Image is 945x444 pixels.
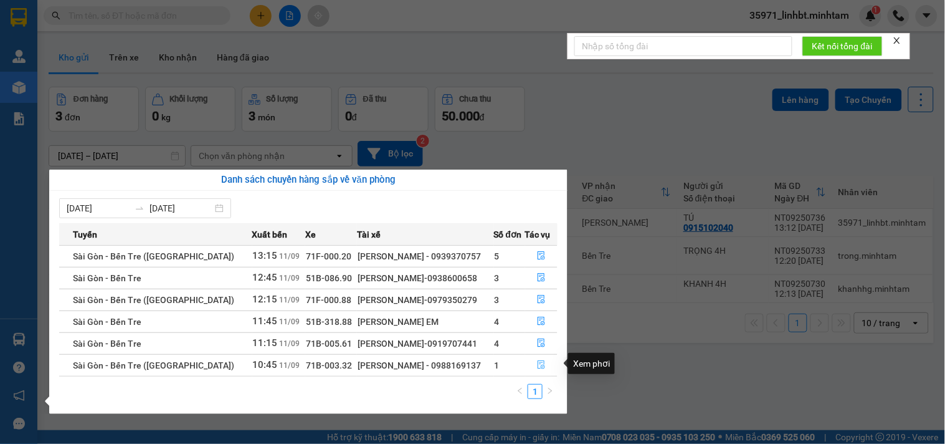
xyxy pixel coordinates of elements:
[73,228,97,241] span: Tuyến
[252,228,288,241] span: Xuất bến
[537,360,546,370] span: file-done
[73,360,234,370] span: Sài Gòn - Bến Tre ([GEOGRAPHIC_DATA])
[525,228,551,241] span: Tác vụ
[11,11,30,24] span: Gửi:
[358,293,493,307] div: [PERSON_NAME]-0979350279
[119,26,252,41] div: QUÂN
[358,249,493,263] div: [PERSON_NAME] - 0939370757
[568,353,615,374] div: Xem phơi
[253,359,278,370] span: 10:45
[280,274,300,282] span: 11/09
[135,203,145,213] span: swap-right
[305,228,316,241] span: Xe
[253,337,278,349] span: 11:15
[543,384,558,399] li: Next Page
[494,228,522,241] span: Số đơn
[150,201,212,215] input: Đến ngày
[526,334,558,354] button: file-done
[537,295,546,305] span: file-done
[306,339,352,349] span: 71B-005.61
[537,339,546,349] span: file-done
[135,203,145,213] span: to
[253,294,278,305] span: 12:15
[306,295,351,305] span: 71F-000.88
[358,337,493,350] div: [PERSON_NAME]-0919707441
[812,39,873,53] span: Kết nối tổng đài
[253,316,278,327] span: 11:45
[67,201,130,215] input: Từ ngày
[73,295,234,305] span: Sài Gòn - Bến Tre ([GEOGRAPHIC_DATA])
[526,290,558,310] button: file-done
[306,251,351,261] span: 71F-000.20
[526,268,558,288] button: file-done
[280,361,300,370] span: 11/09
[358,315,493,329] div: [PERSON_NAME] EM
[516,387,524,395] span: left
[358,271,493,285] div: [PERSON_NAME]-0938600658
[253,272,278,283] span: 12:45
[495,273,500,283] span: 3
[495,360,500,370] span: 1
[528,385,542,398] a: 1
[253,250,278,261] span: 13:15
[11,11,110,39] div: [PERSON_NAME]
[358,359,493,372] div: [PERSON_NAME] - 0988169137
[357,228,381,241] span: Tài xế
[11,39,110,54] div: TÚ
[306,273,352,283] span: 51B-086.90
[526,246,558,266] button: file-done
[537,251,546,261] span: file-done
[495,339,500,349] span: 4
[543,384,558,399] button: right
[495,251,500,261] span: 5
[495,317,500,327] span: 4
[280,252,300,261] span: 11/09
[574,36,792,56] input: Nhập số tổng đài
[528,384,543,399] li: 1
[546,387,554,395] span: right
[73,317,141,327] span: Sài Gòn - Bến Tre
[119,12,149,25] span: Nhận:
[73,339,141,349] span: Sài Gòn - Bến Tre
[802,36,883,56] button: Kết nối tổng đài
[280,339,300,348] span: 11/09
[117,79,205,108] span: Chưa [PERSON_NAME] :
[117,79,253,109] div: 50.000
[513,384,528,399] li: Previous Page
[495,295,500,305] span: 3
[306,360,352,370] span: 71B-003.32
[537,317,546,327] span: file-done
[280,317,300,326] span: 11/09
[526,312,558,332] button: file-done
[73,251,234,261] span: Sài Gòn - Bến Tre ([GEOGRAPHIC_DATA])
[73,273,141,283] span: Sài Gòn - Bến Tre
[280,296,300,304] span: 11/09
[893,36,901,45] span: close
[306,317,352,327] span: 51B-318.88
[537,273,546,283] span: file-done
[513,384,528,399] button: left
[119,11,252,26] div: [PERSON_NAME]
[59,173,558,188] div: Danh sách chuyến hàng sắp về văn phòng
[526,355,558,375] button: file-done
